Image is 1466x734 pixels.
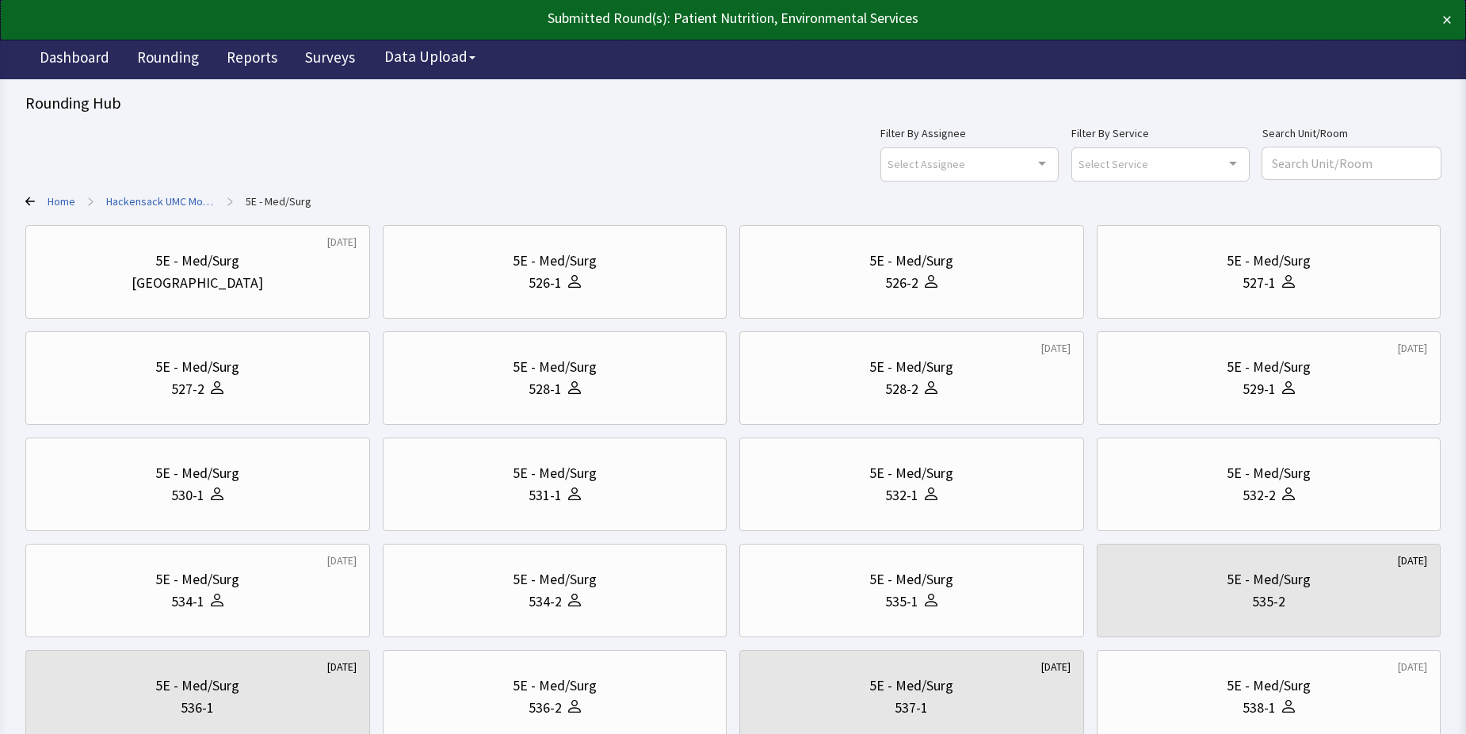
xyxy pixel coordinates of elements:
[14,7,1308,29] div: Submitted Round(s): Patient Nutrition, Environmental Services
[106,193,215,209] a: Hackensack UMC Mountainside
[885,378,918,400] div: 528-2
[155,250,239,272] div: 5E - Med/Surg
[1398,659,1427,675] div: [DATE]
[888,155,965,173] span: Select Assignee
[48,193,75,209] a: Home
[885,272,918,294] div: 526-2
[25,92,1441,114] div: Rounding Hub
[885,484,918,507] div: 532-1
[227,185,233,217] span: >
[171,378,204,400] div: 527-2
[88,185,94,217] span: >
[869,356,953,378] div: 5E - Med/Surg
[171,484,204,507] div: 530-1
[529,484,562,507] div: 531-1
[171,591,204,613] div: 534-1
[155,675,239,697] div: 5E - Med/Surg
[125,40,211,79] a: Rounding
[1071,124,1250,143] label: Filter By Service
[327,234,357,250] div: [DATE]
[885,591,918,613] div: 535-1
[869,250,953,272] div: 5E - Med/Surg
[513,675,597,697] div: 5E - Med/Surg
[1398,340,1427,356] div: [DATE]
[1243,378,1276,400] div: 529-1
[513,568,597,591] div: 5E - Med/Surg
[869,462,953,484] div: 5E - Med/Surg
[155,462,239,484] div: 5E - Med/Surg
[215,40,289,79] a: Reports
[132,272,263,294] div: [GEOGRAPHIC_DATA]
[1243,697,1276,719] div: 538-1
[155,356,239,378] div: 5E - Med/Surg
[1262,124,1441,143] label: Search Unit/Room
[1227,250,1311,272] div: 5E - Med/Surg
[1243,484,1276,507] div: 532-2
[155,568,239,591] div: 5E - Med/Surg
[869,675,953,697] div: 5E - Med/Surg
[375,42,485,71] button: Data Upload
[529,697,562,719] div: 536-2
[327,552,357,568] div: [DATE]
[1398,552,1427,568] div: [DATE]
[880,124,1059,143] label: Filter By Assignee
[869,568,953,591] div: 5E - Med/Surg
[327,659,357,675] div: [DATE]
[1227,462,1311,484] div: 5E - Med/Surg
[529,591,562,613] div: 534-2
[1041,659,1071,675] div: [DATE]
[513,356,597,378] div: 5E - Med/Surg
[1079,155,1148,173] span: Select Service
[28,40,121,79] a: Dashboard
[181,697,214,719] div: 536-1
[293,40,367,79] a: Surveys
[1252,591,1285,613] div: 535-2
[1243,272,1276,294] div: 527-1
[529,378,562,400] div: 528-1
[513,250,597,272] div: 5E - Med/Surg
[1262,147,1441,179] input: Search Unit/Room
[529,272,562,294] div: 526-1
[1227,675,1311,697] div: 5E - Med/Surg
[1227,356,1311,378] div: 5E - Med/Surg
[895,697,928,719] div: 537-1
[1041,340,1071,356] div: [DATE]
[246,193,311,209] a: 5E - Med/Surg
[513,462,597,484] div: 5E - Med/Surg
[1227,568,1311,591] div: 5E - Med/Surg
[1442,7,1452,32] button: ×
